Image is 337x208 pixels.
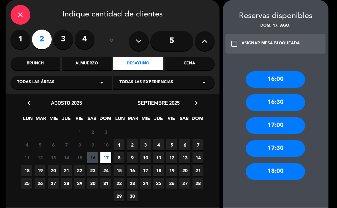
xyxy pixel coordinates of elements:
[61,165,72,176] span: 21
[87,127,98,137] span: 2
[127,139,138,150] span: 2
[192,115,202,126] span: DOM
[166,139,177,150] span: 5
[16,11,24,19] i: close
[101,30,122,53] div: ó
[62,57,112,70] div: Almuerzo
[200,79,208,86] i: arrow_drop_down
[100,127,111,137] span: 3
[193,165,203,176] span: 21
[74,152,85,163] span: 15
[35,139,45,150] span: 5
[166,115,177,126] span: VIE
[166,165,177,176] span: 19
[21,152,32,163] span: 11
[17,79,54,86] span: Todas las áreas
[114,191,124,201] span: 29
[25,100,32,106] i: chevron_left
[114,165,124,176] span: 15
[140,165,151,176] span: 17
[246,94,305,111] div: 16:30
[61,178,72,189] span: 28
[61,115,72,126] span: JUE
[100,178,111,189] span: 31
[74,165,85,176] span: 22
[140,139,151,150] span: 3
[32,30,52,49] label: 2
[21,139,32,150] span: 4
[179,115,190,126] span: SAB
[127,165,138,176] span: 16
[61,139,72,150] span: 7
[140,115,151,126] span: MIE
[153,139,164,150] span: 4
[51,100,82,106] span: agosto 2025
[246,140,305,157] div: 17:30
[223,23,328,29] div: dom. 17, ago.
[127,115,138,126] span: MAR
[246,117,305,134] div: 17:00
[21,178,32,189] span: 25
[48,178,59,189] span: 27
[153,178,164,189] span: 25
[11,57,60,70] div: Brunch
[87,152,98,163] span: 16
[119,79,173,86] span: Todas las experiencias
[179,178,190,189] span: 27
[179,152,190,163] span: 13
[74,139,85,150] span: 8
[11,5,215,25] div: Indique cantidad de clientes
[11,30,30,49] label: 1
[22,115,33,126] span: LUN
[21,165,32,176] span: 18
[114,178,124,189] span: 22
[100,139,111,150] span: 10
[98,79,106,86] i: arrow_drop_down
[166,178,177,189] span: 26
[193,178,203,189] span: 28
[193,152,203,163] span: 14
[99,115,110,126] span: DOM
[127,152,138,163] span: 9
[75,30,94,49] label: 4
[193,139,203,150] span: 7
[223,10,328,23] div: Reservas disponibles
[100,165,111,176] span: 24
[100,152,111,163] span: 17
[87,178,98,189] span: 30
[48,115,59,126] span: MIE
[179,139,190,150] span: 6
[114,152,124,163] span: 8
[48,165,59,176] span: 20
[165,57,214,70] div: Cena
[74,127,85,137] span: 1
[35,115,46,126] span: MAR
[48,152,59,163] span: 13
[140,152,151,163] span: 10
[153,152,164,163] span: 11
[35,178,45,189] span: 26
[127,191,138,201] span: 30
[246,71,305,88] div: 16:00
[61,152,72,163] span: 14
[127,178,138,189] span: 23
[242,40,300,47] div: ASIGNAR MESA BLOQUEADA
[113,57,163,70] div: Desayuno
[140,178,151,189] span: 24
[48,139,59,150] span: 6
[74,115,85,126] span: VIE
[115,115,125,126] span: LUN
[35,165,45,176] span: 19
[87,139,98,150] span: 9
[153,115,164,126] span: JUE
[230,40,238,48] i: check_box_outline_blank
[246,163,305,180] div: 18:00
[193,100,200,106] i: chevron_right
[53,30,73,49] label: 3
[153,165,164,176] span: 18
[138,100,180,106] span: septiembre 2025
[87,165,98,176] span: 23
[35,152,45,163] span: 12
[87,115,97,126] span: SAB
[166,152,177,163] span: 12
